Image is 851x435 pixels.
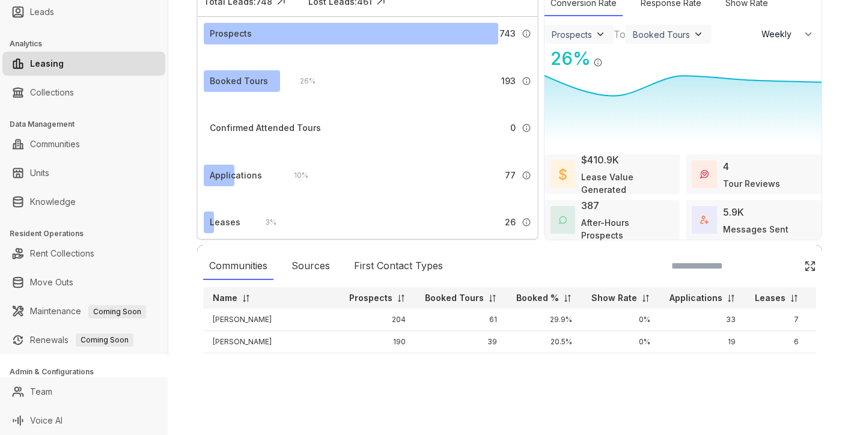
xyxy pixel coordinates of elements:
span: Coming Soon [88,305,146,318]
td: 6 [745,331,808,353]
img: Info [522,123,531,133]
img: sorting [641,294,650,303]
div: 10 % [282,169,308,182]
div: 5.9K [723,205,744,219]
td: 0% [582,353,660,376]
img: sorting [488,294,497,303]
img: LeaseValue [559,168,567,181]
p: Booked % [516,292,559,304]
td: 29.9% [507,309,582,331]
span: 193 [501,75,516,88]
p: Prospects [349,292,392,304]
td: 0% [582,331,660,353]
p: Applications [670,292,722,304]
li: Units [2,161,165,185]
h3: Data Management [10,119,168,130]
td: 162 [340,353,415,376]
img: Info [593,58,603,67]
td: 33 [660,309,745,331]
td: 0% [582,309,660,331]
a: Team [30,380,52,404]
td: 190 [340,331,415,353]
td: 7 [745,309,808,331]
li: Team [2,380,165,404]
span: 0 [510,121,516,135]
div: 26 % [544,45,591,72]
span: Weekly [761,28,798,40]
div: First Contact Types [348,252,449,280]
li: Leasing [2,52,165,76]
div: Tour Reviews [723,177,780,190]
div: Sources [285,252,336,280]
div: $410.9K [581,153,619,167]
td: 39 [415,331,507,353]
div: Applications [210,169,262,182]
td: 20.5% [507,331,582,353]
a: RenewalsComing Soon [30,328,133,352]
a: Rent Collections [30,242,94,266]
td: 26.5% [507,353,582,376]
li: Voice AI [2,409,165,433]
a: Knowledge [30,190,76,214]
h3: Resident Operations [10,228,168,239]
img: ViewFilterArrow [692,28,704,40]
li: Collections [2,81,165,105]
a: Collections [30,81,74,105]
td: 19 [660,331,745,353]
img: sorting [790,294,799,303]
img: TotalFum [700,216,709,224]
div: Confirmed Attended Tours [210,121,321,135]
div: 387 [581,198,599,213]
td: 43 [415,353,507,376]
h3: Analytics [10,38,168,49]
a: Units [30,161,49,185]
td: [PERSON_NAME] [203,309,340,331]
span: 77 [505,169,516,182]
div: Prospects [552,29,592,40]
img: sorting [242,294,251,303]
a: Voice AI [30,409,63,433]
img: SearchIcon [779,261,789,271]
td: 204 [340,309,415,331]
li: Renewals [2,328,165,352]
p: Booked Tours [425,292,484,304]
td: [PERSON_NAME] [203,331,340,353]
div: Prospects [210,27,252,40]
button: Weekly [754,23,822,45]
img: ViewFilterArrow [594,28,606,40]
td: 5 [745,353,808,376]
a: Leasing [30,52,64,76]
div: 4 [723,159,729,174]
li: Communities [2,132,165,156]
img: Info [522,29,531,38]
td: Butchertown Flats [203,353,340,376]
img: TourReviews [700,170,709,178]
li: Knowledge [2,190,165,214]
img: Info [522,171,531,180]
span: 743 [499,27,516,40]
div: 3 % [253,216,276,229]
img: Info [522,218,531,227]
div: Lease Value Generated [581,171,674,196]
img: AfterHoursConversations [559,216,567,225]
div: Booked Tours [633,29,690,40]
td: 61 [415,309,507,331]
h3: Admin & Configurations [10,367,168,377]
img: Click Icon [804,260,816,272]
td: 8 [660,353,745,376]
div: Communities [203,252,273,280]
a: Move Outs [30,270,73,294]
p: Leases [755,292,785,304]
p: Name [213,292,237,304]
li: Move Outs [2,270,165,294]
div: To [614,27,626,41]
p: Show Rate [591,292,637,304]
div: Leases [210,216,240,229]
div: Messages Sent [723,223,788,236]
img: sorting [727,294,736,303]
span: 26 [505,216,516,229]
img: Info [522,76,531,86]
div: After-Hours Prospects [581,216,674,242]
img: sorting [563,294,572,303]
span: Coming Soon [76,333,133,347]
